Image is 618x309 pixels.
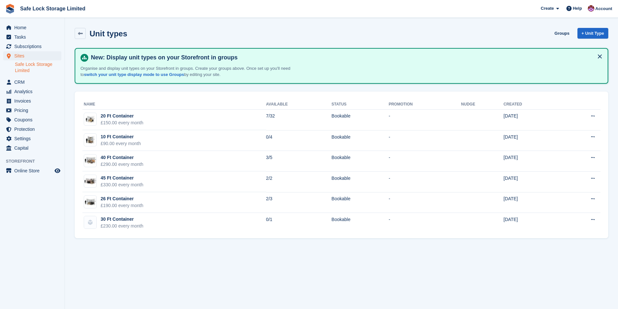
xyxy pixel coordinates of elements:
td: - [389,171,461,192]
span: Tasks [14,32,53,42]
a: menu [3,115,61,124]
a: menu [3,143,61,153]
div: 20 Ft Container [101,113,143,119]
img: 150.jpg [84,177,96,186]
span: Help [573,5,582,12]
div: 10 Ft Container [101,133,141,140]
a: Safe Lock Storage Limited [15,61,61,74]
td: [DATE] [503,192,559,213]
td: 7/32 [266,109,332,130]
span: Account [595,6,612,12]
td: - [389,213,461,233]
img: 100.jpg [84,156,96,165]
td: 3/5 [266,151,332,172]
th: Status [331,99,389,110]
div: 30 Ft Container [101,216,143,223]
td: [DATE] [503,109,559,130]
img: 75.jpg [84,197,96,207]
div: £190.00 every month [101,202,143,209]
a: menu [3,96,61,105]
td: 0/1 [266,213,332,233]
span: Coupons [14,115,53,124]
th: Name [82,99,266,110]
span: Protection [14,125,53,134]
div: £330.00 every month [101,181,143,188]
img: stora-icon-8386f47178a22dfd0bd8f6a31ec36ba5ce8667c1dd55bd0f319d3a0aa187defe.svg [5,4,15,14]
td: [DATE] [503,171,559,192]
div: £90.00 every month [101,140,141,147]
span: Capital [14,143,53,153]
td: Bookable [331,171,389,192]
a: Safe Lock Storage Limited [18,3,88,14]
a: menu [3,78,61,87]
td: 0/4 [266,130,332,151]
span: Settings [14,134,53,143]
span: Home [14,23,53,32]
span: Sites [14,51,53,60]
a: menu [3,134,61,143]
a: menu [3,87,61,96]
span: Invoices [14,96,53,105]
a: Preview store [54,167,61,175]
a: menu [3,166,61,175]
div: 40 Ft Container [101,154,143,161]
div: £150.00 every month [101,119,143,126]
span: Create [541,5,554,12]
img: 25.jpg [84,135,96,145]
div: £290.00 every month [101,161,143,168]
td: Bookable [331,130,389,151]
img: 50.jpg [84,115,96,124]
a: menu [3,32,61,42]
td: [DATE] [503,213,559,233]
div: £230.00 every month [101,223,143,229]
span: Subscriptions [14,42,53,51]
td: [DATE] [503,151,559,172]
td: - [389,151,461,172]
td: - [389,192,461,213]
th: Nudge [461,99,504,110]
td: - [389,109,461,130]
a: menu [3,23,61,32]
a: + Unit Type [577,28,608,39]
td: - [389,130,461,151]
img: blank-unit-type-icon-ffbac7b88ba66c5e286b0e438baccc4b9c83835d4c34f86887a83fc20ec27e7b.svg [84,216,96,229]
a: switch your unit type display mode to use Groups [84,72,184,77]
td: Bookable [331,213,389,233]
span: Pricing [14,106,53,115]
p: Organise and display unit types on your Storefront in groups. Create your groups above. Once set ... [80,65,308,78]
a: menu [3,51,61,60]
td: 2/3 [266,192,332,213]
a: menu [3,125,61,134]
th: Available [266,99,332,110]
span: Storefront [6,158,65,165]
a: menu [3,42,61,51]
a: Groups [552,28,572,39]
img: Toni Ebong [588,5,594,12]
td: Bookable [331,151,389,172]
h2: Unit types [90,29,127,38]
td: [DATE] [503,130,559,151]
th: Created [503,99,559,110]
span: Online Store [14,166,53,175]
div: 26 Ft Container [101,195,143,202]
td: 2/2 [266,171,332,192]
span: CRM [14,78,53,87]
a: menu [3,106,61,115]
h4: New: Display unit types on your Storefront in groups [88,54,602,61]
span: Analytics [14,87,53,96]
div: 45 Ft Container [101,175,143,181]
td: Bookable [331,109,389,130]
td: Bookable [331,192,389,213]
th: Promotion [389,99,461,110]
